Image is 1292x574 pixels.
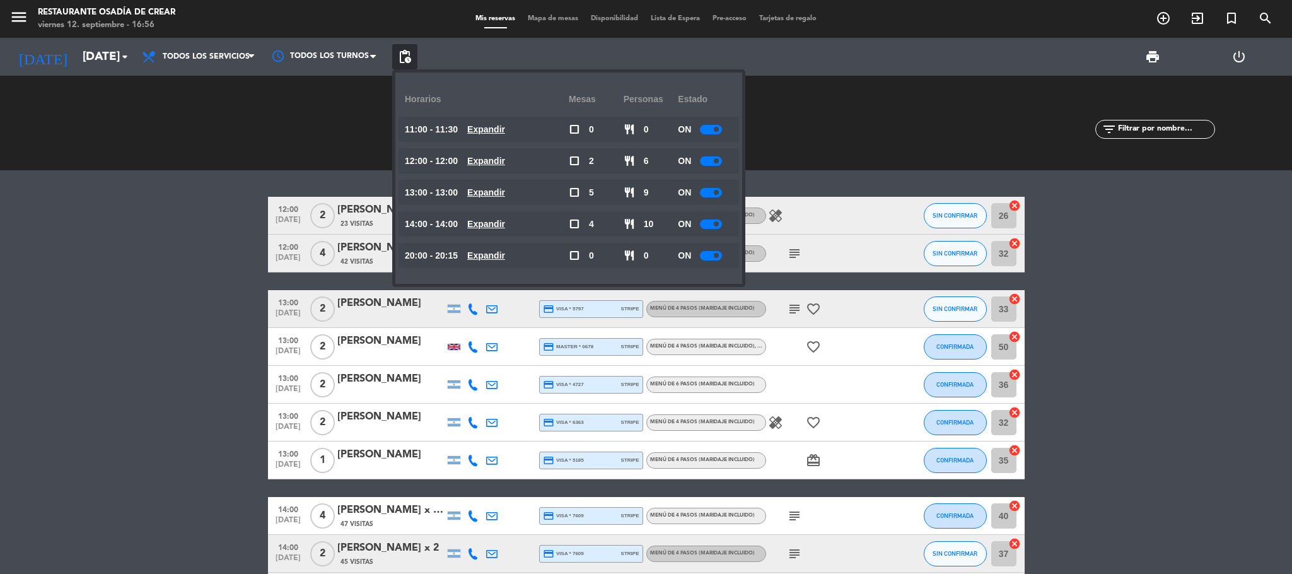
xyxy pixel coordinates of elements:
span: CONFIRMADA [936,343,974,350]
span: restaurant [624,155,635,167]
u: Expandir [467,219,505,229]
span: [DATE] [272,516,304,530]
span: 5 [589,185,594,200]
button: SIN CONFIRMAR [924,541,987,566]
span: 2 [310,410,335,435]
span: , ARS 110000 [755,344,788,349]
div: [PERSON_NAME] x 4- AGENCIA SUNTRIP [337,502,445,518]
span: print [1145,49,1160,64]
i: cancel [1008,237,1021,250]
div: viernes 12. septiembre - 16:56 [38,19,175,32]
span: pending_actions [397,49,412,64]
span: 13:00 [272,370,304,385]
u: Expandir [467,250,505,261]
span: stripe [621,456,639,464]
span: 10 [644,217,654,231]
i: cancel [1008,537,1021,550]
span: stripe [621,418,639,426]
i: turned_in_not [1224,11,1239,26]
span: 2 [310,372,335,397]
span: 12:00 [272,201,304,216]
i: arrow_drop_down [117,49,132,64]
span: 23 Visitas [340,219,373,229]
span: 12:00 - 12:00 [405,154,458,168]
span: check_box_outline_blank [569,124,580,135]
i: search [1258,11,1273,26]
i: favorite_border [806,302,821,317]
i: subject [787,546,802,561]
span: 2 [310,334,335,360]
span: 13:00 - 13:00 [405,185,458,200]
button: CONFIRMADA [924,448,987,473]
span: ON [678,154,691,168]
span: MENÚ DE 4 PASOS (Maridaje incluido) [650,457,755,462]
i: credit_card [543,548,554,559]
span: SIN CONFIRMAR [933,250,977,257]
i: favorite_border [806,339,821,354]
span: stripe [621,380,639,389]
span: [DATE] [272,309,304,324]
span: [DATE] [272,216,304,230]
span: 4 [310,241,335,266]
span: visa * 4727 [543,379,584,390]
button: SIN CONFIRMAR [924,203,987,228]
i: cancel [1008,331,1021,343]
span: 2 [589,154,594,168]
span: CONFIRMADA [936,419,974,426]
div: personas [624,82,678,117]
span: MENÚ DE 4 PASOS (Maridaje incluido) [650,551,755,556]
span: ON [678,217,691,231]
span: restaurant [624,250,635,261]
span: [DATE] [272,347,304,361]
i: filter_list [1102,122,1117,137]
span: 1 [310,448,335,473]
span: Mapa de mesas [521,15,585,22]
button: CONFIRMADA [924,410,987,435]
i: subject [787,508,802,524]
span: 0 [644,249,649,263]
span: 14:00 - 14:00 [405,217,458,231]
i: credit_card [543,417,554,428]
span: Disponibilidad [585,15,644,22]
span: 14:00 [272,501,304,516]
span: 14:00 [272,539,304,554]
span: restaurant [624,187,635,198]
div: [PERSON_NAME] [337,333,445,349]
span: ON [678,185,691,200]
i: subject [787,302,802,317]
i: exit_to_app [1190,11,1205,26]
div: Mesas [569,82,624,117]
span: 4 [589,217,594,231]
span: 12:00 [272,239,304,254]
span: 42 Visitas [340,257,373,267]
span: CONFIRMADA [936,457,974,464]
i: add_circle_outline [1156,11,1171,26]
span: Mis reservas [469,15,521,22]
span: Lista de Espera [644,15,706,22]
i: favorite_border [806,415,821,430]
span: [DATE] [272,385,304,399]
i: healing [768,208,783,223]
span: stripe [621,343,639,351]
span: 9 [644,185,649,200]
i: cancel [1008,406,1021,419]
span: Todos los servicios [163,52,250,61]
span: master * 0678 [543,341,594,353]
i: power_settings_new [1231,49,1247,64]
i: cancel [1008,199,1021,212]
span: 13:00 [272,295,304,309]
span: Pre-acceso [706,15,753,22]
span: 47 Visitas [340,519,373,529]
span: MENÚ DE 6 PASOS (Maridaje incluido) [650,382,755,387]
span: [DATE] [272,554,304,568]
i: credit_card [543,379,554,390]
u: Expandir [467,187,505,197]
span: stripe [621,512,639,520]
i: credit_card [543,303,554,315]
i: [DATE] [9,43,76,71]
div: Restaurante Osadía de Crear [38,6,175,19]
div: [PERSON_NAME] [337,447,445,463]
div: Horarios [405,82,569,117]
span: 4 [310,503,335,529]
i: cancel [1008,368,1021,381]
